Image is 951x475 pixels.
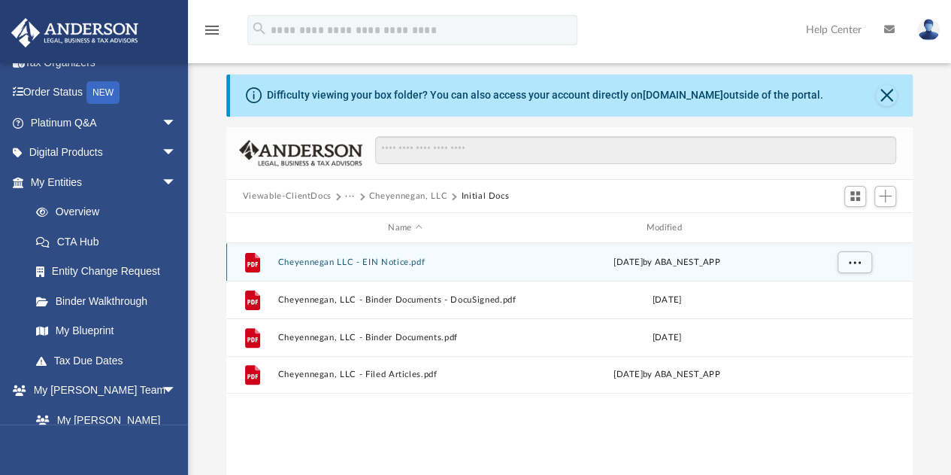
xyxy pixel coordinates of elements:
input: Search files and folders [375,136,896,165]
div: [DATE] [539,294,794,307]
button: Close [876,85,897,106]
div: [DATE] by ABA_NEST_APP [539,368,794,382]
a: Order StatusNEW [11,78,199,108]
button: Cheyennegan, LLC - Filed Articles.pdf [277,370,532,380]
i: search [251,20,268,37]
a: Binder Walkthrough [21,286,199,316]
div: id [801,221,906,235]
div: [DATE] [539,331,794,345]
button: Add [874,186,897,207]
button: Switch to Grid View [844,186,867,207]
div: id [233,221,271,235]
button: Initial Docs [461,190,509,203]
a: Tax Due Dates [21,346,199,376]
a: Digital Productsarrow_drop_down [11,138,199,168]
div: NEW [86,81,120,104]
a: Entity Change Request [21,257,199,287]
span: arrow_drop_down [162,167,192,198]
a: Platinum Q&Aarrow_drop_down [11,108,199,138]
a: CTA Hub [21,227,199,257]
div: [DATE] by ABA_NEST_APP [539,256,794,269]
a: My [PERSON_NAME] Teamarrow_drop_down [11,376,192,406]
button: More options [837,251,871,274]
span: arrow_drop_down [162,376,192,406]
img: Anderson Advisors Platinum Portal [7,18,143,47]
a: My Blueprint [21,316,192,346]
div: Name [277,221,532,235]
a: [DOMAIN_NAME] [643,89,723,101]
button: ··· [345,190,355,203]
a: My [PERSON_NAME] Team [21,405,184,453]
button: Cheyennegan LLC - EIN Notice.pdf [277,257,532,267]
button: Cheyennegan, LLC - Binder Documents - DocuSigned.pdf [277,295,532,305]
img: User Pic [917,19,940,41]
button: Cheyennegan, LLC - Binder Documents.pdf [277,333,532,343]
button: Cheyennegan, LLC [369,190,447,203]
div: Difficulty viewing your box folder? You can also access your account directly on outside of the p... [267,87,823,103]
i: menu [203,21,221,39]
div: Modified [539,221,795,235]
span: arrow_drop_down [162,138,192,169]
a: Overview [21,197,199,227]
a: menu [203,29,221,39]
span: arrow_drop_down [162,108,192,139]
a: My Entitiesarrow_drop_down [11,167,199,197]
button: Viewable-ClientDocs [243,190,332,203]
